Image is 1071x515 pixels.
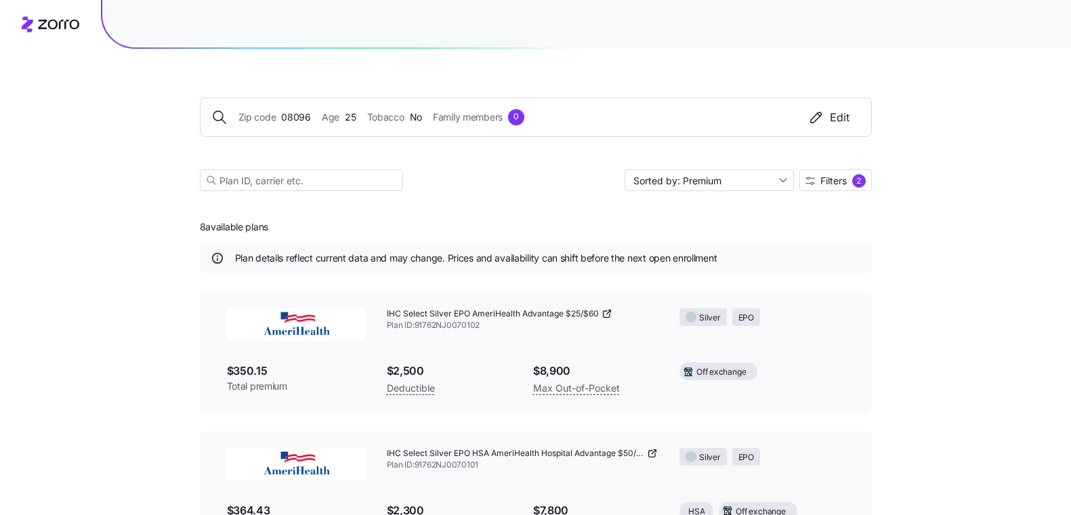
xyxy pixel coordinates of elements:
span: $8,900 [533,363,658,379]
span: EPO [738,451,754,464]
img: AmeriHealth [227,448,365,480]
span: Filters [820,176,847,186]
span: Plan ID: 91762NJ0070101 [387,459,658,471]
span: Off exchange [696,366,746,379]
span: Silver [699,451,721,464]
span: 08096 [281,110,311,125]
button: Filters2 [799,169,872,191]
span: Deductible [387,380,435,396]
span: 25 [345,110,356,125]
span: Age [322,110,339,125]
button: Edit [797,109,860,125]
span: No [410,110,422,125]
span: $2,500 [387,363,511,379]
span: Tobacco [367,110,404,125]
span: Plan details reflect current data and may change. Prices and availability can shift before the ne... [235,251,717,265]
div: 2 [852,174,866,188]
span: IHC Select Silver EPO AmeriHealth Advantage $25/$60 [387,308,599,320]
span: Family members [433,110,503,125]
span: 8 available plans [200,220,269,234]
input: Plan ID, carrier etc. [200,169,403,191]
span: Zip code [238,110,276,125]
div: Edit [808,109,849,125]
input: Sort by [625,169,794,191]
span: Total premium [227,379,365,393]
div: 0 [508,109,524,125]
span: Max Out-of-Pocket [533,380,620,396]
span: Silver [699,312,721,325]
img: AmeriHealth [227,308,365,341]
span: $350.15 [227,363,365,379]
span: Plan ID: 91762NJ0070102 [387,320,658,331]
span: IHC Select Silver EPO HSA AmeriHealth Hospital Advantage $50/$75 [387,448,645,459]
span: EPO [738,312,754,325]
